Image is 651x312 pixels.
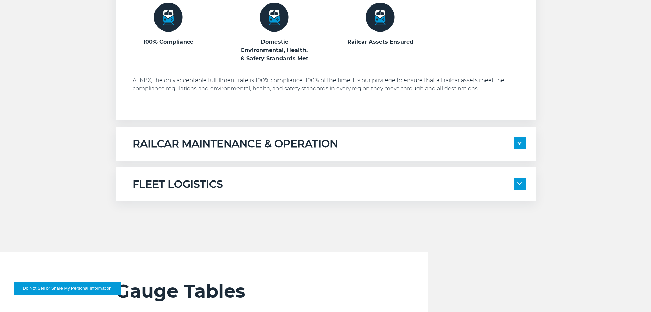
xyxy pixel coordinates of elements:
p: At KBX, the only acceptable fulfillment rate is 100% compliance, 100% of the time. It’s our privi... [133,76,526,93]
img: arrow [517,142,522,145]
img: arrow [517,182,522,185]
h3: Railcar Assets Ensured [344,38,416,46]
h3: Domestic Environmental, Health, & Safety Standards Met [239,38,310,63]
h5: RAILCAR MAINTENANCE & OPERATION [133,137,338,150]
h3: 100% Compliance [133,38,204,46]
h2: Gauge Tables [116,280,428,302]
h5: FLEET LOGISTICS [133,178,223,191]
button: Do Not Sell or Share My Personal Information [14,282,121,295]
